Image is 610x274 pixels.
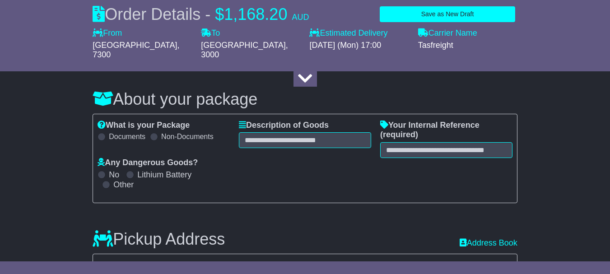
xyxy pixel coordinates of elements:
[475,260,512,269] a: Preview
[201,28,220,38] label: To
[380,121,512,140] label: Your Internal Reference (required)
[201,41,285,50] span: [GEOGRAPHIC_DATA]
[224,5,287,23] span: 1,168.20
[98,121,190,130] label: What is your Package
[109,170,119,180] label: No
[239,121,329,130] label: Description of Goods
[98,158,198,168] label: Any Dangerous Goods?
[93,41,179,60] span: , 7300
[460,238,517,248] a: Address Book
[309,41,409,51] div: [DATE] (Mon) 17:00
[418,28,477,38] label: Carrier Name
[93,230,225,248] h3: Pickup Address
[93,28,122,38] label: From
[161,132,214,141] label: Non-Documents
[380,6,515,22] button: Save as New Draft
[418,41,517,51] div: Tasfreight
[113,180,134,190] label: Other
[93,41,177,50] span: [GEOGRAPHIC_DATA]
[201,41,288,60] span: , 3000
[292,13,309,22] span: AUD
[93,5,309,24] div: Order Details -
[215,5,224,23] span: $
[309,28,409,38] label: Estimated Delivery
[137,170,191,180] label: Lithium Battery
[109,132,145,141] label: Documents
[93,90,517,108] h3: About your package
